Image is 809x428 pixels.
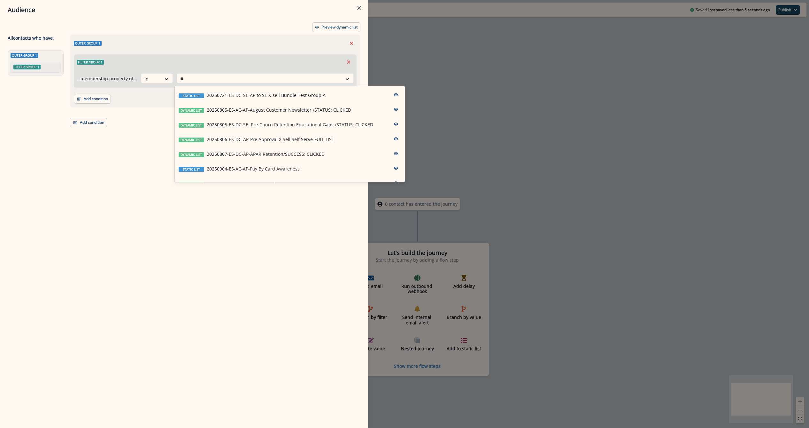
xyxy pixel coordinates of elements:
p: 20250807-ES-DC-AP-APAR Retention/SUCCESS: CLICKED [207,151,325,157]
button: preview [391,119,401,129]
p: 20250721-ES-DC-SE-AP to SE X-sell Bundle Test Group A [207,92,326,99]
p: All contact s who have, [8,35,54,41]
p: ...membership property of... [77,75,137,82]
button: preview [391,134,401,144]
button: preview [391,90,401,99]
span: Dynamic list [179,182,204,186]
p: 20250904-ES-AC-AP-Pay By Card Awareness [207,165,300,172]
button: preview [391,163,401,173]
button: Close [354,3,364,13]
p: 20250805-ES-DC-SE: Pre-Churn Retention Educational Gaps /STATUS: CLICKED [207,121,373,128]
p: 20250805-ES-AC-AP-August Customer Newsletter /STATUS: CLICKED [207,107,351,113]
button: preview [391,178,401,188]
p: Preview dynamic list [321,25,358,29]
span: Dynamic list [179,123,204,128]
span: Dynamic list [179,108,204,113]
button: preview [391,105,401,114]
button: Remove [346,38,357,48]
span: Outer group 1 [74,41,102,46]
p: 20250904-ES-AC-AP-Pay By Card Awareness/SUCCESS: CLICKED [207,180,341,187]
p: 20250806-ES-DC-AP-Pre Approval X Sell Self Serve-FULL LIST [207,136,334,143]
button: preview [391,149,401,158]
button: Add condition [70,118,107,127]
span: Dynamic list [179,152,204,157]
div: Audience [8,5,360,15]
span: Filter group 1 [13,65,41,69]
button: Add condition [74,94,111,104]
span: Dynamic list [179,138,204,142]
span: Filter group 1 [77,60,104,65]
span: Static list [179,167,204,172]
button: Preview dynamic list [312,22,360,32]
button: Remove [343,57,354,67]
span: Static list [179,93,204,98]
span: Outer group 1 [11,53,38,58]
